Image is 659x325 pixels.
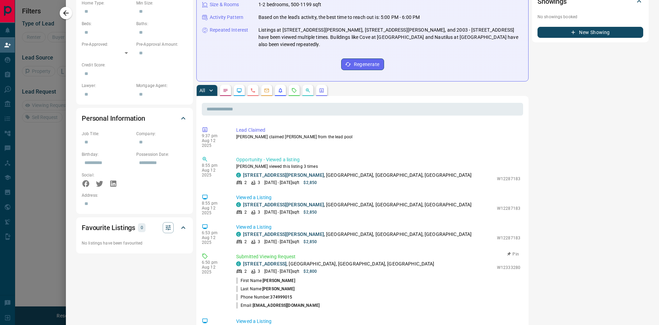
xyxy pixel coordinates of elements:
p: First Name: [236,278,295,284]
p: Company: [136,131,187,137]
p: 2 [244,268,247,274]
p: Viewed a Listing [236,318,520,325]
p: W12287183 [497,176,520,182]
p: Lawyer: [82,83,133,89]
p: Birthday: [82,151,133,158]
p: [DATE] - [DATE] sqft [264,268,299,274]
p: [PERSON_NAME] claimed [PERSON_NAME] from the lead pool [236,134,520,140]
p: Credit Score: [82,62,187,68]
p: W12287183 [497,205,520,212]
svg: Notes [223,88,228,93]
p: Possession Date: [136,151,187,158]
p: Pre-Approved: [82,41,133,47]
span: [EMAIL_ADDRESS][DOMAIN_NAME] [253,303,320,308]
p: 8:55 pm [202,163,226,168]
svg: Listing Alerts [278,88,283,93]
p: $2,850 [303,180,317,186]
p: 3 [258,209,260,215]
p: 2 [244,209,247,215]
p: 6:50 pm [202,260,226,265]
p: 3 [258,239,260,245]
div: condos.ca [236,202,241,207]
p: Pre-Approval Amount: [136,41,187,47]
p: Address: [82,192,187,198]
p: No showings booked [537,14,643,20]
p: 6:53 pm [202,230,226,235]
a: [STREET_ADDRESS] [243,261,287,267]
p: Viewed a Listing [236,194,520,201]
svg: Calls [250,88,256,93]
svg: Lead Browsing Activity [236,88,242,93]
p: Phone Number: [236,294,292,300]
p: $2,850 [303,209,317,215]
div: condos.ca [236,173,241,177]
p: Job Title: [82,131,133,137]
p: , [GEOGRAPHIC_DATA], [GEOGRAPHIC_DATA], [GEOGRAPHIC_DATA] [243,172,472,179]
p: 3 [258,180,260,186]
p: 1-2 bedrooms, 500-1199 sqft [258,1,322,8]
p: Aug 12 2025 [202,168,226,177]
div: condos.ca [236,261,241,266]
p: Aug 12 2025 [202,206,226,215]
p: Email: [236,302,320,308]
p: W12333280 [497,264,520,271]
a: [STREET_ADDRESS][PERSON_NAME] [243,172,324,178]
a: [STREET_ADDRESS][PERSON_NAME] [243,231,324,237]
p: Beds: [82,21,133,27]
p: Based on the lead's activity, the best time to reach out is: 5:00 PM - 6:00 PM [258,14,420,21]
p: Listings at [STREET_ADDRESS][PERSON_NAME], [STREET_ADDRESS][PERSON_NAME], and 2003 - [STREET_ADDR... [258,26,523,48]
p: Activity Pattern [210,14,243,21]
p: 3 [258,268,260,274]
button: Regenerate [341,58,384,70]
div: Favourite Listings0 [82,219,187,236]
svg: Agent Actions [319,88,324,93]
p: [PERSON_NAME] viewed this listing 3 times [236,163,520,170]
p: [DATE] - [DATE] sqft [264,180,299,186]
p: 8:55 pm [202,201,226,206]
span: [PERSON_NAME] [262,286,294,291]
p: Social: [82,172,133,178]
div: condos.ca [236,232,241,237]
button: Pin [503,251,523,257]
h2: Personal Information [82,113,145,124]
p: Mortgage Agent: [136,83,187,89]
p: Submitted Viewing Request [236,253,520,260]
p: , [GEOGRAPHIC_DATA], [GEOGRAPHIC_DATA], [GEOGRAPHIC_DATA] [243,231,472,238]
p: 9:37 pm [202,133,226,138]
p: Size & Rooms [210,1,239,8]
h2: Favourite Listings [82,222,135,233]
span: [PERSON_NAME] [263,278,295,283]
p: Baths: [136,21,187,27]
p: Repeated Interest [210,26,248,34]
svg: Requests [291,88,297,93]
p: $2,800 [303,268,317,274]
p: 2 [244,180,247,186]
p: Opportunity - Viewed a listing [236,156,520,163]
p: 0 [140,224,143,231]
button: New Showing [537,27,643,38]
p: All [199,88,205,93]
p: Lead Claimed [236,127,520,134]
p: Aug 12 2025 [202,235,226,245]
p: Aug 12 2025 [202,265,226,274]
p: , [GEOGRAPHIC_DATA], [GEOGRAPHIC_DATA], [GEOGRAPHIC_DATA] [243,201,472,208]
p: Viewed a Listing [236,224,520,231]
p: Aug 12 2025 [202,138,226,148]
div: Personal Information [82,110,187,127]
p: [DATE] - [DATE] sqft [264,239,299,245]
p: W12287183 [497,235,520,241]
p: , [GEOGRAPHIC_DATA], [GEOGRAPHIC_DATA], [GEOGRAPHIC_DATA] [243,260,435,268]
p: No listings have been favourited [82,240,187,246]
p: 2 [244,239,247,245]
a: [STREET_ADDRESS][PERSON_NAME] [243,202,324,207]
p: [DATE] - [DATE] sqft [264,209,299,215]
span: 374999015 [270,295,292,300]
p: Last Name: [236,286,295,292]
svg: Emails [264,88,269,93]
p: $2,850 [303,239,317,245]
svg: Opportunities [305,88,311,93]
